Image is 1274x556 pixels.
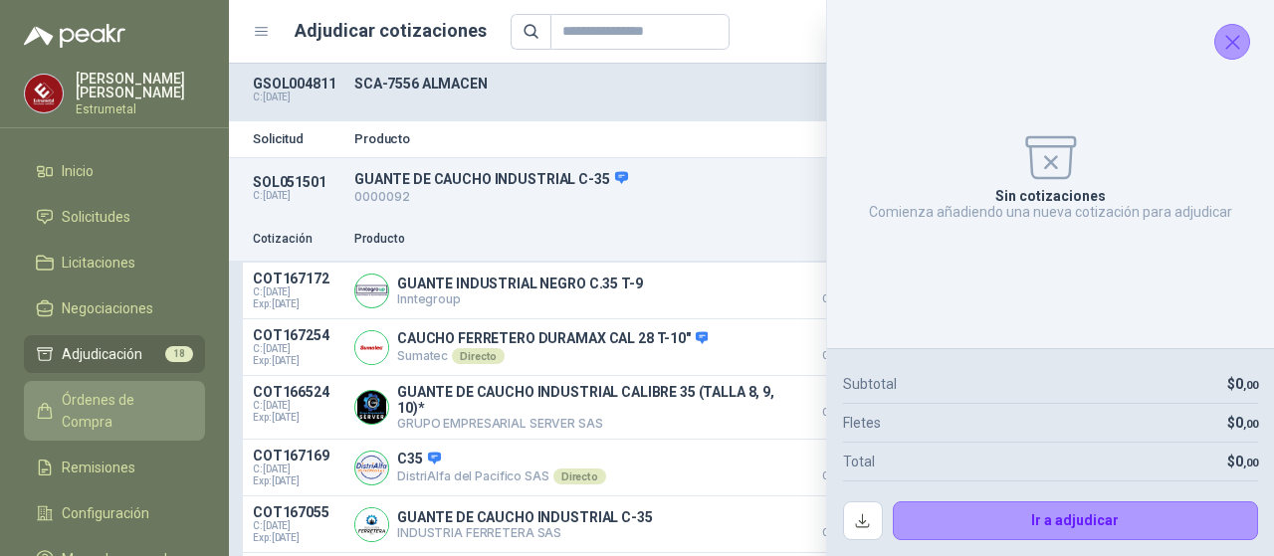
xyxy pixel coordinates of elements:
[792,271,892,304] p: $ 127.435
[253,343,342,355] span: C: [DATE]
[253,412,342,424] span: Exp: [DATE]
[62,502,149,524] span: Configuración
[24,289,205,327] a: Negociaciones
[62,206,130,228] span: Solicitudes
[253,448,342,463] p: COT167169
[397,330,708,348] p: CAUCHO FERRETERO DURAMAX CAL 28 T-10"
[253,92,342,103] p: C: [DATE]
[253,384,342,400] p: COT166524
[1227,412,1258,434] p: $
[553,468,606,484] div: Directo
[76,72,205,99] p: [PERSON_NAME] [PERSON_NAME]
[62,457,135,478] span: Remisiones
[354,230,780,249] p: Producto
[843,451,875,472] p: Total
[165,346,193,362] span: 18
[354,188,963,207] p: 0000092
[253,76,342,92] p: GSOL004811
[62,252,135,274] span: Licitaciones
[792,471,892,481] span: Crédito 30 días
[354,132,963,145] p: Producto
[397,509,653,525] p: GUANTE DE CAUCHO INDUSTRIAL C-35
[1235,415,1258,431] span: 0
[25,75,63,112] img: Company Logo
[24,152,205,190] a: Inicio
[397,525,653,540] p: INDUSTRIA FERRETERA SAS
[397,468,606,484] p: DistriAlfa del Pacifico SAS
[24,494,205,532] a: Configuración
[792,448,892,481] p: $ 137.088
[76,103,205,115] p: Estrumetal
[355,508,388,541] img: Company Logo
[253,400,342,412] span: C: [DATE]
[24,24,125,48] img: Logo peakr
[354,76,963,92] p: SCA-7556 ALMACEN
[253,463,342,475] span: C: [DATE]
[354,170,963,188] p: GUANTE DE CAUCHO INDUSTRIAL C-35
[397,348,708,364] p: Sumatec
[253,132,342,145] p: Solicitud
[1235,376,1258,392] span: 0
[452,348,505,364] div: Directo
[24,244,205,281] a: Licitaciones
[62,297,153,319] span: Negociaciones
[893,501,1259,541] button: Ir a adjudicar
[355,452,388,484] img: Company Logo
[253,286,342,298] span: C: [DATE]
[792,528,892,538] span: Crédito 30 días
[792,351,892,361] span: Crédito 60 días
[792,504,892,538] p: $ 138.774
[397,384,780,416] p: GUANTE DE CAUCHO INDUSTRIAL CALIBRE 35 (TALLA 8, 9, 10)*
[24,381,205,441] a: Órdenes de Compra
[355,275,388,307] img: Company Logo
[792,230,892,249] p: Precio
[1243,457,1258,469] span: ,00
[355,391,388,424] img: Company Logo
[253,327,342,343] p: COT167254
[253,520,342,532] span: C: [DATE]
[1243,418,1258,431] span: ,00
[792,294,892,304] span: Crédito 30 días
[295,17,487,45] h1: Adjudicar cotizaciones
[792,408,892,418] span: Crédito 30 días
[253,355,342,367] span: Exp: [DATE]
[1235,454,1258,469] span: 0
[355,331,388,364] img: Company Logo
[62,160,94,182] span: Inicio
[253,298,342,310] span: Exp: [DATE]
[253,174,342,190] p: SOL051501
[869,204,1232,220] p: Comienza añadiendo una nueva cotización para adjudicar
[62,343,142,365] span: Adjudicación
[843,412,881,434] p: Fletes
[397,276,643,291] p: GUANTE INDUSTRIAL NEGRO C.35 T-9
[24,335,205,373] a: Adjudicación18
[1243,379,1258,392] span: ,00
[253,475,342,487] span: Exp: [DATE]
[397,291,643,306] p: Inntegroup
[253,532,342,544] span: Exp: [DATE]
[62,389,186,433] span: Órdenes de Compra
[253,504,342,520] p: COT167055
[397,451,606,468] p: C35
[24,198,205,236] a: Solicitudes
[792,327,892,361] p: $ 134.232
[1227,451,1258,472] p: $
[253,230,342,249] p: Cotización
[397,416,780,431] p: GRUPO EMPRESARIAL SERVER SAS
[253,190,342,202] p: C: [DATE]
[253,271,342,286] p: COT167172
[792,384,892,418] p: $ 136.231
[995,188,1106,204] p: Sin cotizaciones
[24,449,205,486] a: Remisiones
[1227,373,1258,395] p: $
[843,373,897,395] p: Subtotal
